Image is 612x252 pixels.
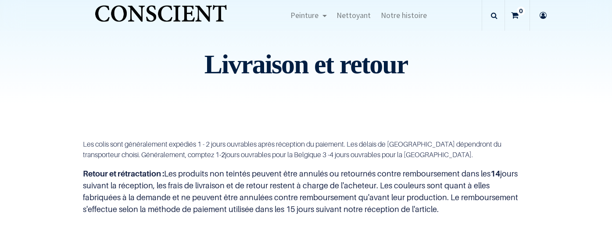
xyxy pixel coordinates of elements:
span: Nettoyant [336,10,371,20]
font: Livraison et retour [204,49,408,79]
b: -2 [219,150,225,159]
span: Notre histoire [381,10,427,20]
b: 14 [490,169,500,178]
sup: 0 [517,7,525,15]
b: Retour et rétractation : [83,169,164,178]
iframe: Tidio Chat [567,195,608,237]
p: Les produits non teintés peuvent être annulés ou retournés contre remboursement dans les jours su... [83,168,529,215]
span: Peinture [290,10,319,20]
p: Les colis sont généralement expédiés 1 - 2 jours ouvrables après réception du paiement. Les délai... [83,139,529,160]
